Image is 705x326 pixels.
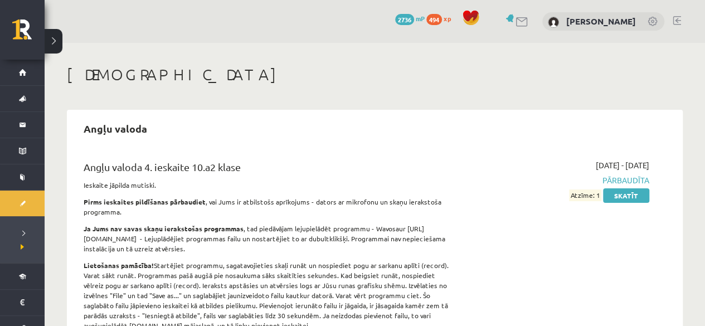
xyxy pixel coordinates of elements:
span: Pārbaudīta [472,174,649,186]
h1: [DEMOGRAPHIC_DATA] [67,65,683,84]
a: 494 xp [426,14,456,23]
div: Angļu valoda 4. ieskaite 10.a2 klase [84,159,455,180]
strong: Pirms ieskaites pildīšanas pārbaudiet [84,197,206,206]
a: Skatīt [603,188,649,203]
p: , tad piedāvājam lejupielādēt programmu - Wavosaur [URL][DOMAIN_NAME] - Lejuplādējiet programmas ... [84,223,455,254]
p: Ieskaite jāpilda mutiski. [84,180,455,190]
span: mP [416,14,425,23]
a: Rīgas 1. Tālmācības vidusskola [12,20,45,47]
p: , vai Jums ir atbilstošs aprīkojums - dators ar mikrofonu un skaņu ierakstoša programma. [84,197,455,217]
h2: Angļu valoda [72,115,158,142]
span: 494 [426,14,442,25]
img: Laura Reine [548,17,559,28]
span: [DATE] - [DATE] [596,159,649,171]
strong: Lietošanas pamācība! [84,261,154,270]
a: [PERSON_NAME] [566,16,636,27]
span: Atzīme: 1 [569,189,601,201]
span: xp [444,14,451,23]
span: 2736 [395,14,414,25]
a: 2736 mP [395,14,425,23]
strong: Ja Jums nav savas skaņu ierakstošas programmas [84,224,244,233]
